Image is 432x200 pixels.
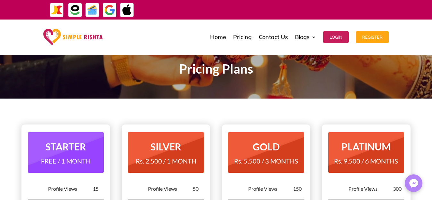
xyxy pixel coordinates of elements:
[233,21,252,53] a: Pricing
[102,3,117,17] img: GooglePay-icon
[48,185,93,192] div: Profile Views
[341,141,391,152] strong: PLATINUM
[295,21,316,53] a: Blogs
[41,157,91,165] span: FREE / 1 MONTH
[68,3,82,17] img: EasyPaisa-icon
[323,31,349,43] button: Login
[334,157,398,165] span: Rs. 9,500 / 6 MONTHS
[136,157,196,165] span: Rs. 2,500 / 1 MONTH
[210,21,226,53] a: Home
[50,3,64,17] img: JazzCash-icon
[43,65,389,73] p: Pricing Plans
[45,141,86,152] strong: STARTER
[348,185,393,192] div: Profile Views
[120,3,134,17] img: ApplePay-icon
[85,3,100,17] img: Credit Cards
[356,21,389,53] a: Register
[234,157,298,165] span: Rs. 5,500 / 3 MONTHS
[407,177,420,190] img: Messenger
[151,141,181,152] strong: SILVER
[253,141,280,152] strong: GOLD
[259,21,288,53] a: Contact Us
[356,31,389,43] button: Register
[248,185,293,192] div: Profile Views
[148,185,193,192] div: Profile Views
[323,21,349,53] a: Login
